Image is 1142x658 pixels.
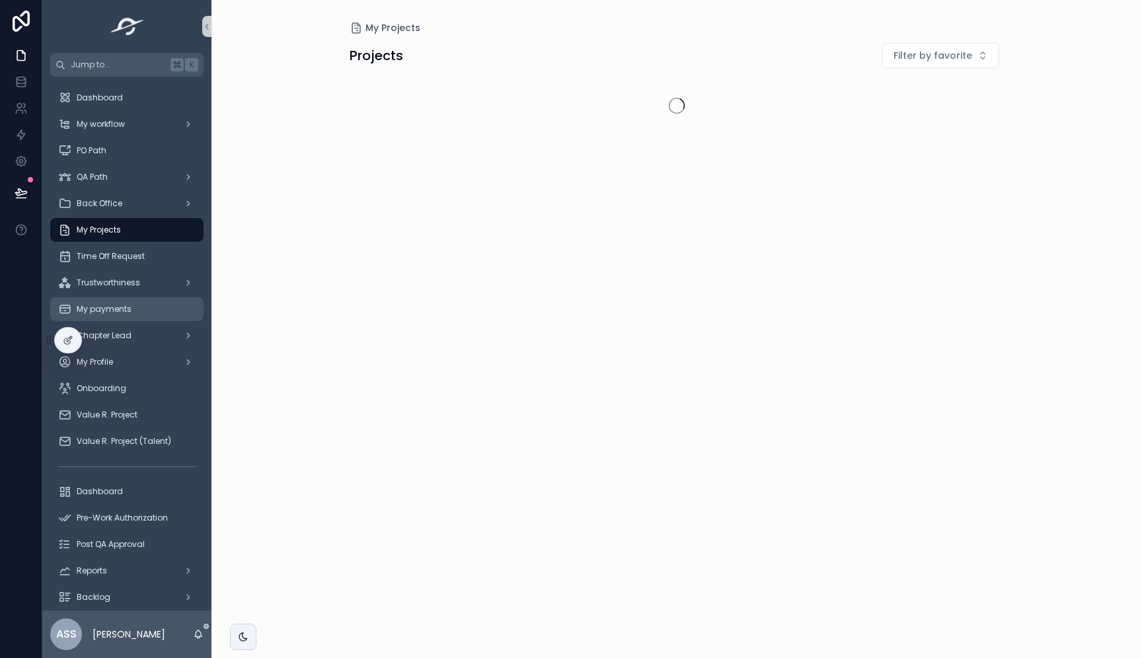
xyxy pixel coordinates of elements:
a: Dashboard [50,86,204,110]
a: QA Path [50,165,204,189]
a: My workflow [50,112,204,136]
span: Trustworthiness [77,277,140,288]
a: Value R. Project [50,403,204,427]
span: Reports [77,566,107,576]
span: Chapter Lead [77,330,132,341]
h1: Projects [350,46,403,65]
a: Time Off Request [50,244,204,268]
a: PO Path [50,139,204,163]
button: Select Button [882,43,999,68]
span: Dashboard [77,486,123,497]
a: Back Office [50,192,204,215]
span: K [186,59,197,70]
span: PO Path [77,145,106,156]
a: My Projects [50,218,204,242]
span: Jump to... [71,59,165,70]
span: Dashboard [77,92,123,103]
a: Trustworthiness [50,271,204,295]
span: My Projects [77,225,121,235]
span: Onboarding [77,383,126,394]
a: My payments [50,297,204,321]
p: [PERSON_NAME] [93,628,165,641]
a: Pre-Work Authorization [50,506,204,530]
span: My workflow [77,119,125,129]
span: ASS [56,626,77,642]
span: QA Path [77,172,108,182]
span: Time Off Request [77,251,145,262]
button: Jump to...K [50,53,204,77]
span: My Profile [77,357,113,367]
a: Dashboard [50,480,204,503]
span: My Projects [365,21,420,34]
a: Post QA Approval [50,532,204,556]
a: My Projects [350,21,420,34]
span: My payments [77,304,132,314]
span: Value R. Project [77,410,137,420]
a: Chapter Lead [50,324,204,347]
span: Value R. Project (Talent) [77,436,171,447]
div: scrollable content [42,77,211,610]
a: Backlog [50,585,204,609]
span: Filter by favorite [894,49,972,62]
img: App logo [106,16,148,37]
a: My Profile [50,350,204,374]
a: Reports [50,559,204,583]
span: Pre-Work Authorization [77,513,168,523]
span: Back Office [77,198,122,209]
a: Onboarding [50,377,204,400]
span: Backlog [77,592,110,603]
span: Post QA Approval [77,539,145,550]
a: Value R. Project (Talent) [50,429,204,453]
